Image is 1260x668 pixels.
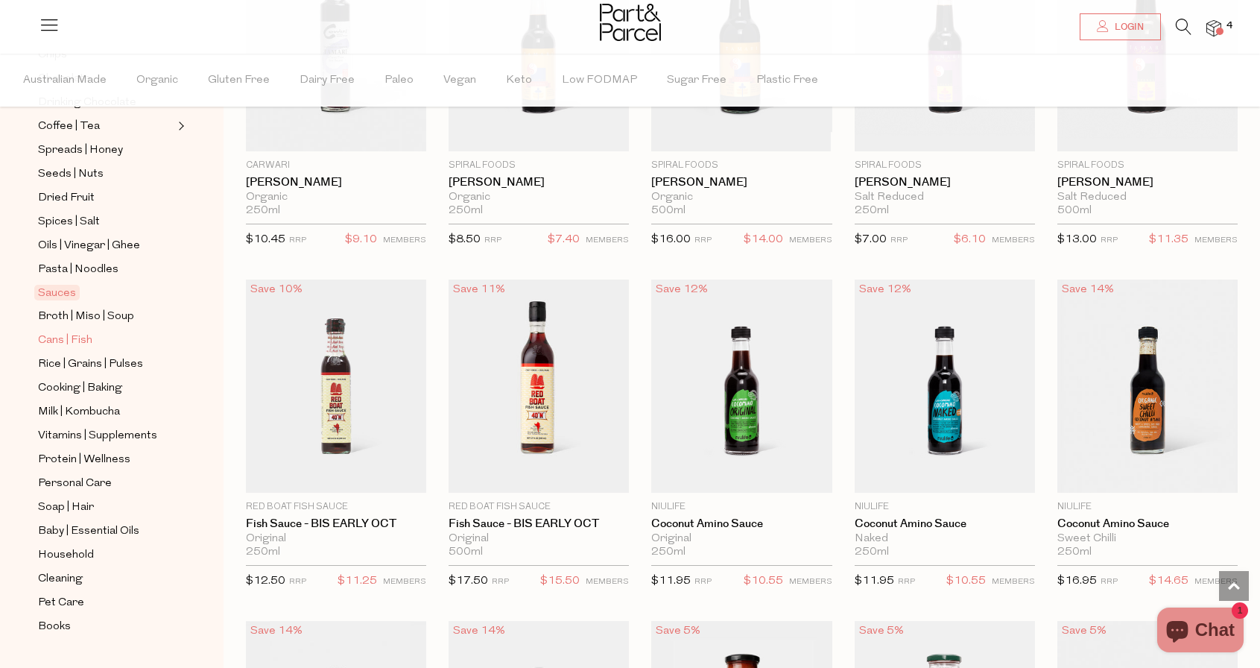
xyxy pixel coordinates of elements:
[992,236,1035,245] small: MEMBERS
[651,532,832,546] div: Original
[1057,159,1238,172] p: Spiral Foods
[789,578,832,586] small: MEMBERS
[38,403,120,421] span: Milk | Kombucha
[246,191,426,204] div: Organic
[38,427,157,445] span: Vitamins | Supplements
[855,176,1035,189] a: [PERSON_NAME]
[443,54,476,107] span: Vegan
[38,594,84,612] span: Pet Care
[246,546,280,559] span: 250ml
[136,54,178,107] span: Organic
[651,546,686,559] span: 250ml
[34,285,80,300] span: Sauces
[449,576,488,587] span: $17.50
[246,500,426,514] p: Red Boat Fish Sauce
[992,578,1035,586] small: MEMBERS
[246,621,307,641] div: Save 14%
[38,237,140,255] span: Oils | Vinegar | Ghee
[246,532,426,546] div: Original
[1101,578,1118,586] small: RRP
[1057,546,1092,559] span: 250ml
[651,576,691,587] span: $11.95
[855,191,1035,204] div: Salt Reduced
[855,204,889,218] span: 250ml
[651,517,832,531] a: Coconut Amino Sauce
[1057,576,1097,587] span: $16.95
[855,159,1035,172] p: Spiral Foods
[1057,280,1238,493] img: Coconut Amino Sauce
[38,118,100,136] span: Coffee | Tea
[38,546,94,564] span: Household
[855,576,894,587] span: $11.95
[1194,578,1238,586] small: MEMBERS
[23,54,107,107] span: Australian Made
[855,280,916,300] div: Save 12%
[890,236,908,245] small: RRP
[449,517,629,531] a: Fish Sauce - BIS EARLY OCT
[506,54,532,107] span: Keto
[38,593,174,612] a: Pet Care
[38,355,174,374] a: Rice | Grains | Pulses
[246,280,307,300] div: Save 10%
[449,159,629,172] p: Spiral Foods
[651,176,832,189] a: [PERSON_NAME]
[744,572,783,591] span: $10.55
[38,499,94,517] span: Soap | Hair
[38,356,143,374] span: Rice | Grains | Pulses
[208,54,270,107] span: Gluten Free
[449,621,510,641] div: Save 14%
[38,142,123,160] span: Spreads | Honey
[246,280,426,493] img: Fish Sauce - BIS EARLY OCT
[449,500,629,514] p: Red Boat Fish Sauce
[38,426,174,445] a: Vitamins | Supplements
[38,189,174,207] a: Dried Fruit
[540,572,580,591] span: $15.50
[855,532,1035,546] div: Naked
[383,578,426,586] small: MEMBERS
[954,230,986,250] span: $6.10
[38,523,139,541] span: Baby | Essential Oils
[586,578,629,586] small: MEMBERS
[1057,621,1111,641] div: Save 5%
[1057,191,1238,204] div: Salt Reduced
[651,191,832,204] div: Organic
[246,234,285,245] span: $10.45
[38,260,174,279] a: Pasta | Noodles
[756,54,818,107] span: Plastic Free
[300,54,355,107] span: Dairy Free
[38,475,112,493] span: Personal Care
[855,500,1035,514] p: Niulife
[38,570,174,588] a: Cleaning
[38,308,134,326] span: Broth | Miso | Soup
[651,204,686,218] span: 500ml
[38,284,174,302] a: Sauces
[694,578,712,586] small: RRP
[1223,19,1236,33] span: 4
[38,546,174,564] a: Household
[338,572,377,591] span: $11.25
[345,230,377,250] span: $9.10
[449,204,483,218] span: 250ml
[38,189,95,207] span: Dried Fruit
[384,54,414,107] span: Paleo
[1194,236,1238,245] small: MEMBERS
[651,500,832,514] p: Niulife
[383,236,426,245] small: MEMBERS
[1153,608,1248,656] inbox-online-store-chat: Shopify online store chat
[855,517,1035,531] a: Coconut Amino Sauce
[449,532,629,546] div: Original
[289,236,306,245] small: RRP
[1057,204,1092,218] span: 500ml
[855,280,1035,493] img: Coconut Amino Sauce
[449,280,510,300] div: Save 11%
[789,236,832,245] small: MEMBERS
[492,578,509,586] small: RRP
[1057,234,1097,245] span: $13.00
[38,261,118,279] span: Pasta | Noodles
[38,165,174,183] a: Seeds | Nuts
[1111,21,1144,34] span: Login
[449,234,481,245] span: $8.50
[744,230,783,250] span: $14.00
[1080,13,1161,40] a: Login
[289,578,306,586] small: RRP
